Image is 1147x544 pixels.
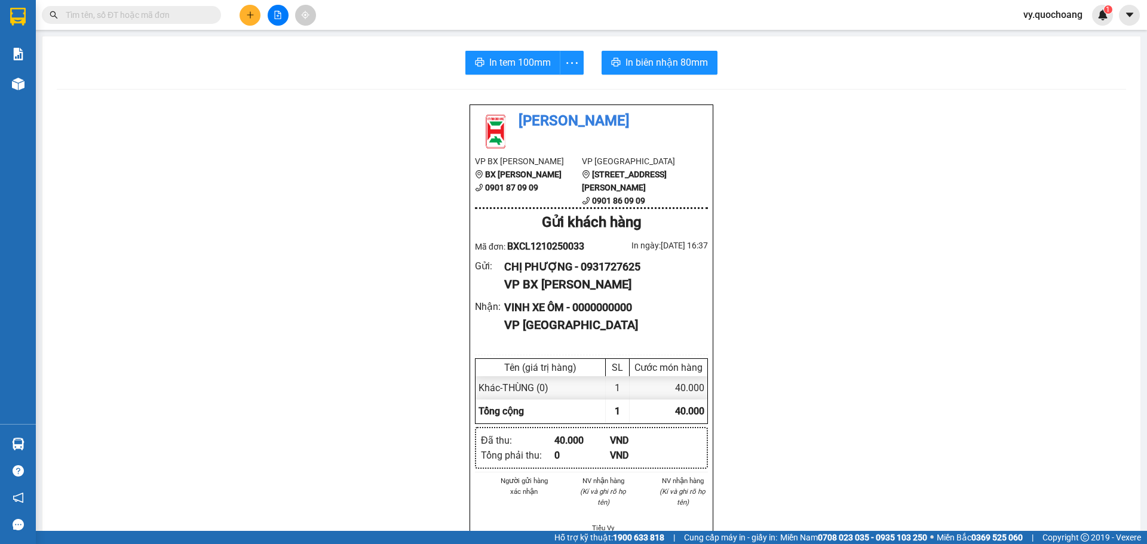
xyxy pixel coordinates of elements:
img: solution-icon [12,48,24,60]
span: phone [475,183,483,192]
img: icon-new-feature [1097,10,1108,20]
div: Mã đơn: [475,239,591,254]
li: VP [GEOGRAPHIC_DATA] [582,155,689,168]
span: Khác - THÙNG (0) [479,382,548,394]
button: file-add [268,5,289,26]
span: printer [611,57,621,69]
span: | [1032,531,1033,544]
div: VP BX [PERSON_NAME] [504,275,698,294]
span: notification [13,492,24,503]
span: BXCL1210250033 [507,241,584,252]
strong: 0708 023 035 - 0935 103 250 [818,533,927,542]
li: NV nhận hàng [578,475,629,486]
li: VP BX [PERSON_NAME] [475,155,582,168]
li: NV nhận hàng [657,475,708,486]
span: aim [301,11,309,19]
span: Tổng cộng [479,405,524,417]
div: Gửi khách hàng [475,211,708,234]
div: 40.000 [554,433,610,448]
span: printer [475,57,484,69]
span: vy.quochoang [1014,7,1092,22]
div: VND [610,433,665,448]
div: VP [GEOGRAPHIC_DATA] [504,316,698,334]
li: [PERSON_NAME] [475,110,708,133]
sup: 1 [1104,5,1112,14]
span: ⚪️ [930,535,934,540]
span: copyright [1081,533,1089,542]
div: Nhận : [475,299,504,314]
i: (Kí và ghi rõ họ tên) [660,487,706,506]
b: BX [PERSON_NAME] [485,170,562,179]
span: file-add [274,11,282,19]
span: In biên nhận 80mm [625,55,708,70]
input: Tìm tên, số ĐT hoặc mã đơn [66,8,207,21]
div: 0 [554,448,610,463]
img: warehouse-icon [12,438,24,450]
div: CHỊ PHƯỢNG - 0931727625 [504,259,698,275]
strong: 0369 525 060 [971,533,1023,542]
div: Cước món hàng [633,362,704,373]
img: logo.jpg [475,110,517,152]
li: Tiểu Vy [578,523,629,533]
span: message [13,519,24,530]
span: Cung cấp máy in - giấy in: [684,531,777,544]
span: Hỗ trợ kỹ thuật: [554,531,664,544]
span: search [50,11,58,19]
button: printerIn biên nhận 80mm [602,51,717,75]
div: Đã thu : [481,433,554,448]
button: printerIn tem 100mm [465,51,560,75]
img: logo-vxr [10,8,26,26]
strong: 1900 633 818 [613,533,664,542]
button: more [560,51,584,75]
span: environment [582,170,590,179]
span: phone [582,196,590,205]
span: plus [246,11,254,19]
b: [STREET_ADDRESS][PERSON_NAME] [582,170,667,192]
button: aim [295,5,316,26]
div: 1 [606,376,630,399]
div: Tên (giá trị hàng) [479,362,602,373]
i: (Kí và ghi rõ họ tên) [580,487,626,506]
span: Miền Nam [780,531,927,544]
div: 40.000 [630,376,707,399]
div: SL [609,362,626,373]
b: 0901 86 09 09 [592,196,645,205]
span: 1 [1106,5,1110,14]
div: Tổng phải thu : [481,448,554,463]
span: caret-down [1124,10,1135,20]
li: Người gửi hàng xác nhận [499,475,550,497]
b: 0901 87 09 09 [485,183,538,192]
img: warehouse-icon [12,78,24,90]
div: VND [610,448,665,463]
div: In ngày: [DATE] 16:37 [591,239,708,252]
span: 40.000 [675,405,704,417]
div: VINH XE ÔM - 0000000000 [504,299,698,316]
button: plus [240,5,260,26]
span: question-circle [13,465,24,477]
span: | [673,531,675,544]
span: more [560,56,583,70]
span: environment [475,170,483,179]
button: caret-down [1119,5,1140,26]
div: Gửi : [475,259,504,273]
span: 1 [615,405,620,417]
span: Miền Bắc [937,531,1023,544]
span: In tem 100mm [489,55,551,70]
